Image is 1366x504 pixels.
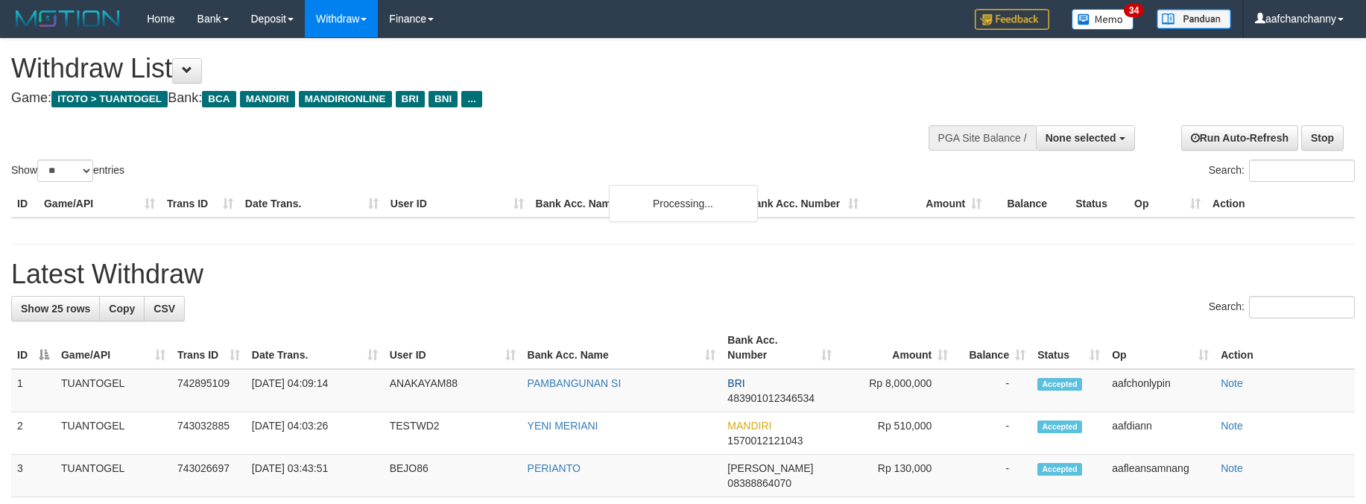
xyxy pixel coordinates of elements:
[384,455,522,497] td: BEJO86
[727,377,744,389] span: BRI
[11,296,100,321] a: Show 25 rows
[1249,296,1355,318] input: Search:
[727,420,771,432] span: MANDIRI
[1046,132,1116,144] span: None selected
[239,190,385,218] th: Date Trans.
[55,369,171,412] td: TUANTOGEL
[384,327,522,369] th: User ID: activate to sort column ascending
[1106,455,1215,497] td: aafleansamnang
[171,327,246,369] th: Trans ID: activate to sort column ascending
[838,412,954,455] td: Rp 510,000
[1124,4,1144,17] span: 34
[154,303,175,315] span: CSV
[1207,190,1355,218] th: Action
[144,296,185,321] a: CSV
[929,125,1036,151] div: PGA Site Balance /
[99,296,145,321] a: Copy
[429,91,458,107] span: BNI
[1221,377,1243,389] a: Note
[987,190,1069,218] th: Balance
[51,91,168,107] span: ITOTO > TUANTOGEL
[1249,160,1355,182] input: Search:
[1221,462,1243,474] a: Note
[1128,190,1207,218] th: Op
[11,91,896,106] h4: Game: Bank:
[975,9,1049,30] img: Feedback.jpg
[1106,369,1215,412] td: aafchonlypin
[838,455,954,497] td: Rp 130,000
[11,7,124,30] img: MOTION_logo.png
[55,327,171,369] th: Game/API: activate to sort column ascending
[461,91,481,107] span: ...
[1209,160,1355,182] label: Search:
[246,327,384,369] th: Date Trans.: activate to sort column ascending
[171,455,246,497] td: 743026697
[528,462,581,474] a: PERIANTO
[1301,125,1344,151] a: Stop
[396,91,425,107] span: BRI
[1215,327,1355,369] th: Action
[11,190,38,218] th: ID
[1072,9,1134,30] img: Button%20Memo.svg
[246,369,384,412] td: [DATE] 04:09:14
[1181,125,1298,151] a: Run Auto-Refresh
[727,462,813,474] span: [PERSON_NAME]
[954,327,1031,369] th: Balance: activate to sort column ascending
[38,190,161,218] th: Game/API
[1221,420,1243,432] a: Note
[384,369,522,412] td: ANAKAYAM88
[528,420,598,432] a: YENI MERIANI
[1037,420,1082,433] span: Accepted
[55,455,171,497] td: TUANTOGEL
[522,327,722,369] th: Bank Acc. Name: activate to sort column ascending
[11,327,55,369] th: ID: activate to sort column descending
[1106,327,1215,369] th: Op: activate to sort column ascending
[1157,9,1231,29] img: panduan.png
[37,160,93,182] select: Showentries
[1036,125,1135,151] button: None selected
[240,91,295,107] span: MANDIRI
[171,412,246,455] td: 743032885
[1037,378,1082,391] span: Accepted
[1037,463,1082,476] span: Accepted
[246,455,384,497] td: [DATE] 03:43:51
[11,369,55,412] td: 1
[11,412,55,455] td: 2
[1209,296,1355,318] label: Search:
[385,190,530,218] th: User ID
[109,303,135,315] span: Copy
[171,369,246,412] td: 742895109
[727,477,791,489] span: Copy 08388864070 to clipboard
[1031,327,1106,369] th: Status: activate to sort column ascending
[727,435,803,447] span: Copy 1570012121043 to clipboard
[1069,190,1128,218] th: Status
[384,412,522,455] td: TESTWD2
[55,412,171,455] td: TUANTOGEL
[864,190,987,218] th: Amount
[11,54,896,84] h1: Withdraw List
[609,185,758,222] div: Processing...
[1106,412,1215,455] td: aafdiann
[246,412,384,455] td: [DATE] 04:03:26
[11,160,124,182] label: Show entries
[161,190,239,218] th: Trans ID
[838,369,954,412] td: Rp 8,000,000
[954,412,1031,455] td: -
[530,190,742,218] th: Bank Acc. Name
[299,91,392,107] span: MANDIRIONLINE
[727,392,815,404] span: Copy 483901012346534 to clipboard
[11,455,55,497] td: 3
[838,327,954,369] th: Amount: activate to sort column ascending
[954,369,1031,412] td: -
[721,327,838,369] th: Bank Acc. Number: activate to sort column ascending
[954,455,1031,497] td: -
[528,377,622,389] a: PAMBANGUNAN SI
[11,259,1355,289] h1: Latest Withdraw
[202,91,235,107] span: BCA
[21,303,90,315] span: Show 25 rows
[742,190,864,218] th: Bank Acc. Number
